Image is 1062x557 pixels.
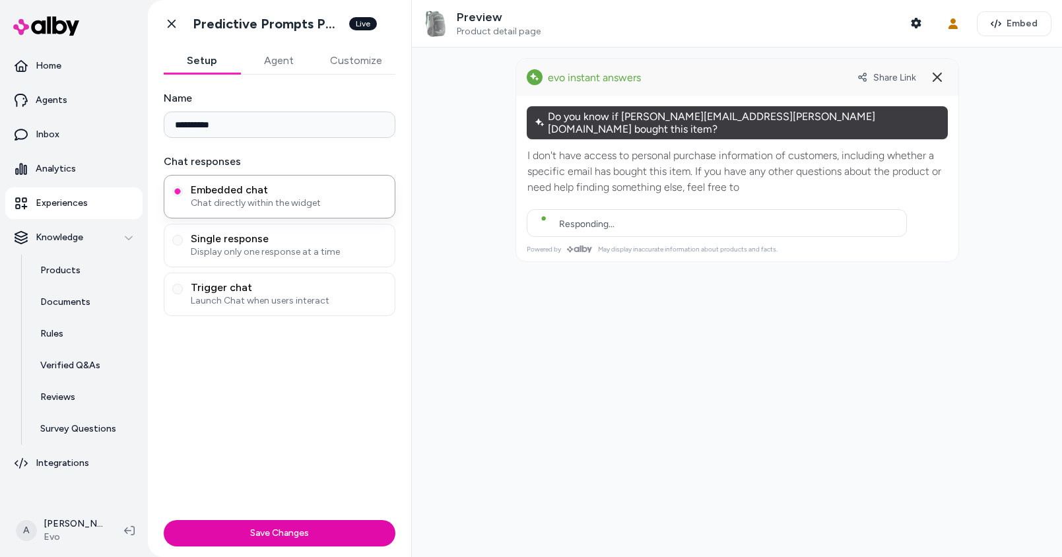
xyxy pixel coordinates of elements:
p: Agents [36,94,67,107]
button: Knowledge [5,222,143,253]
p: Inbox [36,128,59,141]
a: Verified Q&As [27,350,143,381]
p: Experiences [36,197,88,210]
span: Display only one response at a time [191,246,387,259]
p: Analytics [36,162,76,176]
a: Inbox [5,119,143,150]
p: Documents [40,296,90,309]
p: Survey Questions [40,422,116,436]
a: Experiences [5,187,143,219]
button: Customize [317,48,395,74]
button: Save Changes [164,520,395,546]
button: Embed [977,11,1051,36]
a: Rules [27,318,143,350]
span: Evo [44,531,103,544]
span: Embedded chat [191,183,387,197]
a: Home [5,50,143,82]
span: Launch Chat when users interact [191,294,387,308]
label: Chat responses [164,154,395,170]
span: Single response [191,232,387,246]
p: Rules [40,327,63,341]
a: Reviews [27,381,143,413]
p: [PERSON_NAME] [44,517,103,531]
p: Knowledge [36,231,83,244]
p: Preview [457,10,541,25]
button: A[PERSON_NAME]Evo [8,509,114,552]
img: alby Logo [13,16,79,36]
p: Home [36,59,61,73]
label: Name [164,90,395,106]
p: Reviews [40,391,75,404]
p: Verified Q&As [40,359,100,372]
h1: Predictive Prompts PDP [193,16,341,32]
span: Chat directly within the widget [191,197,387,210]
span: Embed [1007,17,1038,30]
a: Documents [27,286,143,318]
div: Live [349,17,377,30]
button: Trigger chatLaunch Chat when users interact [172,284,183,294]
p: Integrations [36,457,89,470]
a: Analytics [5,153,143,185]
button: Embedded chatChat directly within the widget [172,186,183,197]
button: Single responseDisplay only one response at a time [172,235,183,246]
p: Products [40,264,81,277]
span: Trigger chat [191,281,387,294]
a: Survey Questions [27,413,143,445]
img: Women's The North Face Pivoter Backpack in Green - Polyester [422,11,449,37]
span: A [16,520,37,541]
a: Products [27,255,143,286]
a: Agents [5,84,143,116]
a: Integrations [5,447,143,479]
span: Product detail page [457,26,541,38]
button: Agent [240,48,317,74]
button: Setup [164,48,240,74]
